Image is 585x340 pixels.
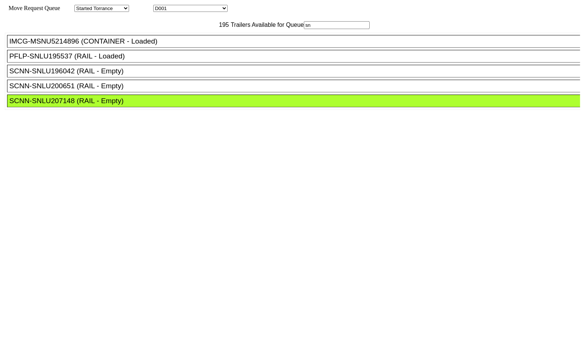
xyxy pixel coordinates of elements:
div: IMCG-MSNU5214896 (CONTAINER - Loaded) [9,37,585,45]
span: Trailers Available for Queue [229,22,304,28]
span: Move Request Queue [5,5,60,11]
span: Location [131,5,152,11]
div: SCNN-SNLU196042 (RAIL - Empty) [9,67,585,75]
div: SCNN-SNLU200651 (RAIL - Empty) [9,82,585,90]
div: PFLP-SNLU195537 (RAIL - Loaded) [9,52,585,60]
div: SCNN-SNLU207148 (RAIL - Empty) [9,97,585,105]
span: Area [61,5,73,11]
input: Filter Available Trailers [304,21,370,29]
span: 195 [215,22,229,28]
